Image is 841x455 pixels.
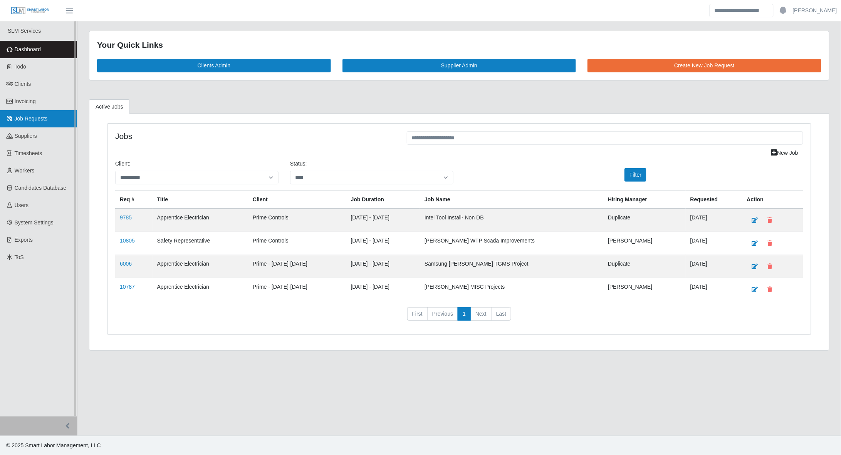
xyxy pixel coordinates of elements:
[248,255,346,278] td: Prime - [DATE]-[DATE]
[793,7,837,15] a: [PERSON_NAME]
[97,59,331,72] a: Clients Admin
[120,214,132,221] a: 9785
[290,160,307,168] label: Status:
[420,255,603,278] td: Samsung [PERSON_NAME] TGMS Project
[248,278,346,301] td: Prime - [DATE]-[DATE]
[15,64,26,70] span: Todo
[15,98,36,104] span: Invoicing
[15,237,33,243] span: Exports
[248,191,346,209] th: Client
[153,255,248,278] td: Apprentice Electrician
[603,278,686,301] td: [PERSON_NAME]
[686,209,742,232] td: [DATE]
[115,131,395,141] h4: Jobs
[153,278,248,301] td: Apprentice Electrician
[624,168,646,182] button: Filter
[346,209,420,232] td: [DATE] - [DATE]
[15,133,37,139] span: Suppliers
[686,191,742,209] th: Requested
[686,232,742,255] td: [DATE]
[248,209,346,232] td: Prime Controls
[766,146,803,160] a: New Job
[115,307,803,327] nav: pagination
[15,219,54,226] span: System Settings
[346,255,420,278] td: [DATE] - [DATE]
[710,4,774,17] input: Search
[342,59,576,72] a: Supplier Admin
[153,191,248,209] th: Title
[115,191,153,209] th: Req #
[420,191,603,209] th: Job Name
[115,160,131,168] label: Client:
[120,284,135,290] a: 10787
[15,81,31,87] span: Clients
[603,191,686,209] th: Hiring Manager
[15,167,35,174] span: Workers
[15,46,41,52] span: Dashboard
[420,209,603,232] td: Intel Tool Install- Non DB
[686,278,742,301] td: [DATE]
[11,7,49,15] img: SLM Logo
[248,232,346,255] td: Prime Controls
[15,254,24,260] span: ToS
[8,28,41,34] span: SLM Services
[346,191,420,209] th: Job Duration
[603,255,686,278] td: Duplicate
[458,307,471,321] a: 1
[120,261,132,267] a: 6006
[420,232,603,255] td: [PERSON_NAME] WTP Scada Improvements
[15,202,29,208] span: Users
[153,232,248,255] td: Safety Representative
[97,39,821,51] div: Your Quick Links
[603,232,686,255] td: [PERSON_NAME]
[346,232,420,255] td: [DATE] - [DATE]
[120,238,135,244] a: 10805
[346,278,420,301] td: [DATE] - [DATE]
[686,255,742,278] td: [DATE]
[15,185,67,191] span: Candidates Database
[588,59,821,72] a: Create New Job Request
[153,209,248,232] td: Apprentice Electrician
[6,442,101,448] span: © 2025 Smart Labor Management, LLC
[15,115,48,122] span: Job Requests
[89,99,130,114] a: Active Jobs
[420,278,603,301] td: [PERSON_NAME] MISC Projects
[15,150,42,156] span: Timesheets
[603,209,686,232] td: Duplicate
[742,191,803,209] th: Action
